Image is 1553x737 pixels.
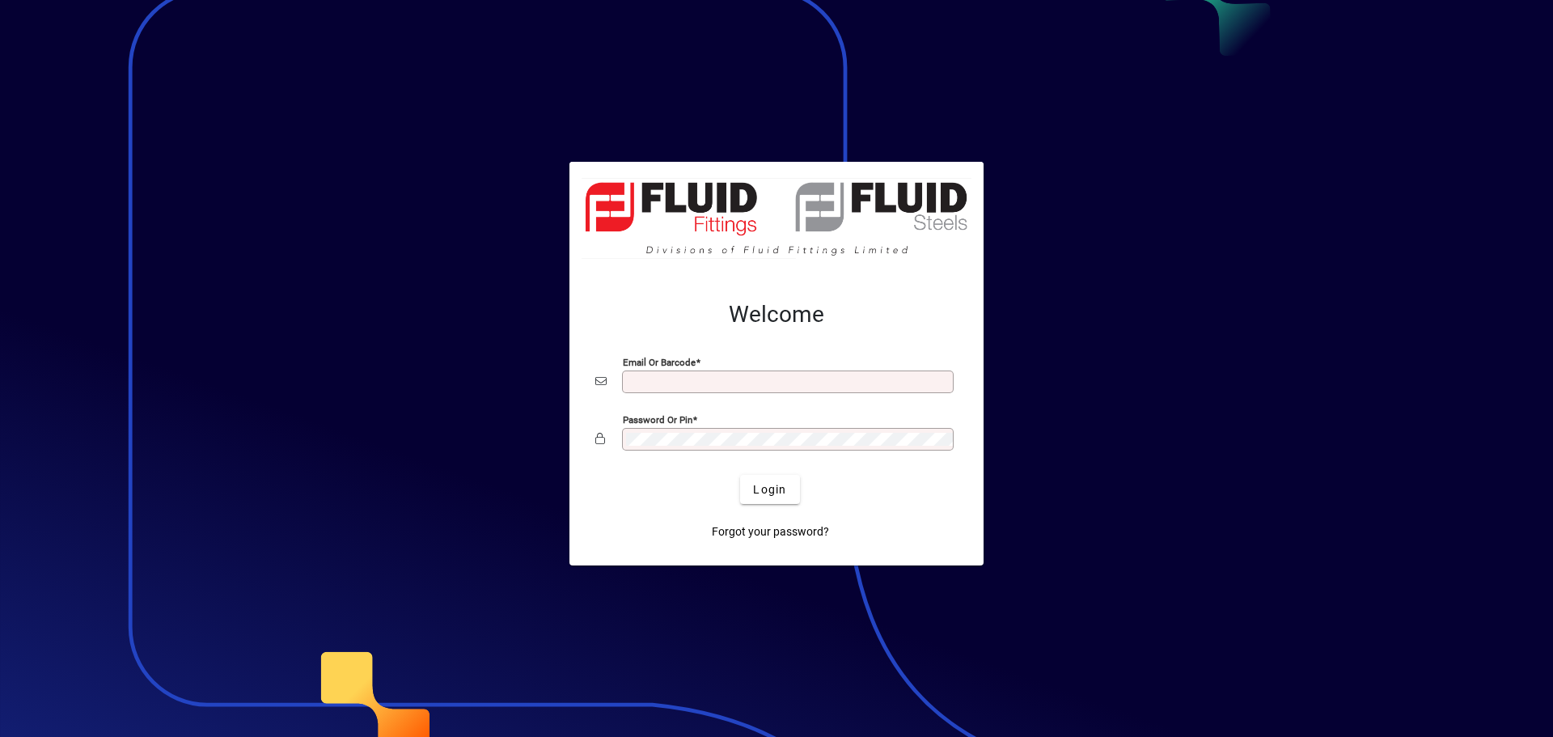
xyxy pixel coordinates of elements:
a: Forgot your password? [705,517,836,546]
mat-label: Email or Barcode [623,357,696,368]
span: Login [753,481,786,498]
h2: Welcome [595,301,958,328]
button: Login [740,475,799,504]
span: Forgot your password? [712,523,829,540]
mat-label: Password or Pin [623,414,692,426]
